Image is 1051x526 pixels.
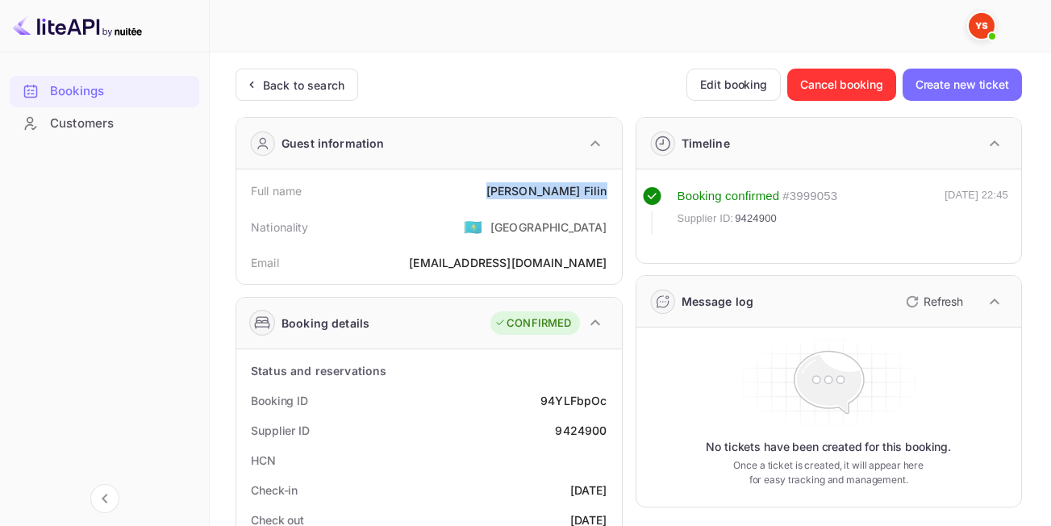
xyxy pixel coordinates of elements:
button: Collapse navigation [90,484,119,513]
div: Guest information [282,135,385,152]
div: [PERSON_NAME] Filin [486,182,607,199]
div: [GEOGRAPHIC_DATA] [490,219,607,236]
button: Create new ticket [903,69,1022,101]
div: Booking confirmed [678,187,780,206]
p: No tickets have been created for this booking. [706,439,951,455]
div: Supplier ID [251,422,310,439]
div: 9424900 [555,422,607,439]
div: Timeline [682,135,730,152]
div: Bookings [10,76,199,107]
div: Booking details [282,315,369,332]
div: Booking ID [251,392,308,409]
div: Nationality [251,219,309,236]
div: Status and reservations [251,362,386,379]
button: Cancel booking [787,69,896,101]
p: Once a ticket is created, it will appear here for easy tracking and management. [726,458,931,487]
div: Message log [682,293,754,310]
p: Refresh [924,293,963,310]
div: CONFIRMED [494,315,571,332]
div: Email [251,254,279,271]
div: [DATE] [570,482,607,499]
span: Supplier ID: [678,211,734,227]
button: Refresh [896,289,970,315]
div: Customers [50,115,191,133]
div: 94YLFbpOc [540,392,607,409]
a: Customers [10,108,199,138]
div: Bookings [50,82,191,101]
img: Yandex Support [969,13,995,39]
span: 9424900 [735,211,777,227]
div: Check-in [251,482,298,499]
img: LiteAPI logo [13,13,142,39]
div: Customers [10,108,199,140]
a: Bookings [10,76,199,106]
div: [EMAIL_ADDRESS][DOMAIN_NAME] [409,254,607,271]
div: # 3999053 [782,187,837,206]
div: Back to search [263,77,344,94]
span: United States [464,212,482,241]
div: Full name [251,182,302,199]
button: Edit booking [686,69,781,101]
div: HCN [251,452,276,469]
div: [DATE] 22:45 [945,187,1008,234]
